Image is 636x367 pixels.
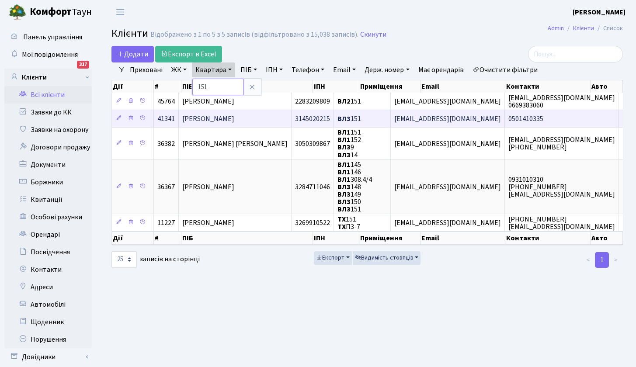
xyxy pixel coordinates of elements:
[150,31,358,39] div: Відображено з 1 по 5 з 5 записів (відфільтровано з 15,038 записів).
[330,62,359,77] a: Email
[508,114,543,124] span: 0501410335
[337,114,351,124] b: ВЛ3
[337,97,351,106] b: ВЛ2
[295,218,330,228] span: 3269910522
[359,232,420,245] th: Приміщення
[9,3,26,21] img: logo.png
[154,232,181,245] th: #
[314,251,352,265] button: Експорт
[394,114,501,124] span: [EMAIL_ADDRESS][DOMAIN_NAME]
[182,182,234,192] span: [PERSON_NAME]
[528,46,623,62] input: Пошук...
[4,208,92,226] a: Особові рахунки
[415,62,467,77] a: Має орендарів
[394,218,501,228] span: [EMAIL_ADDRESS][DOMAIN_NAME]
[111,251,137,268] select: записів на сторінці
[111,251,200,268] label: записів на сторінці
[155,46,222,62] a: Експорт в Excel
[262,62,286,77] a: ІПН
[622,218,625,228] span: -
[421,80,506,93] th: Email
[591,232,623,245] th: Авто
[4,243,92,261] a: Посвідчення
[4,121,92,138] a: Заявки на охорону
[337,222,346,232] b: ТХ
[508,175,615,199] span: 0931010310 [PHONE_NUMBER] [EMAIL_ADDRESS][DOMAIN_NAME]
[508,93,615,110] span: [EMAIL_ADDRESS][DOMAIN_NAME] 0669383060
[353,251,421,265] button: Видимість стовпців
[4,296,92,313] a: Автомобілі
[337,160,351,170] b: ВЛ1
[595,252,609,268] a: 1
[157,218,175,228] span: 11227
[4,348,92,366] a: Довідники
[337,135,351,145] b: ВЛ1
[337,167,351,177] b: ВЛ1
[360,31,386,39] a: Скинути
[295,114,330,124] span: 3145020215
[337,150,351,160] b: ВЛ3
[594,24,623,33] li: Список
[361,62,413,77] a: Держ. номер
[4,313,92,331] a: Щоденник
[182,139,288,149] span: [PERSON_NAME] [PERSON_NAME]
[111,46,154,62] a: Додати
[157,182,175,192] span: 36367
[112,80,154,93] th: Дії
[337,175,351,184] b: ВЛ1
[337,114,361,124] span: 151
[168,62,190,77] a: ЖК
[295,139,330,149] span: 3050309867
[4,28,92,46] a: Панель управління
[77,61,89,69] div: 317
[4,156,92,173] a: Документи
[469,62,541,77] a: Очистити фільтри
[622,114,625,124] span: -
[622,182,625,192] span: -
[182,97,234,106] span: [PERSON_NAME]
[181,80,313,93] th: ПІБ
[157,139,175,149] span: 36382
[154,80,181,93] th: #
[313,232,359,245] th: ІПН
[4,278,92,296] a: Адреси
[337,215,346,224] b: ТХ
[4,104,92,121] a: Заявки до КК
[591,80,623,93] th: Авто
[535,19,636,38] nav: breadcrumb
[337,97,361,106] span: 151
[337,204,351,214] b: ВЛ3
[295,182,330,192] span: 3284711046
[337,215,360,232] span: 151 П3-7
[4,46,92,63] a: Мої повідомлення317
[111,26,148,41] span: Клієнти
[4,261,92,278] a: Контакти
[359,80,420,93] th: Приміщення
[316,253,344,262] span: Експорт
[4,86,92,104] a: Всі клієнти
[181,232,313,245] th: ПІБ
[337,160,372,215] span: 145 146 308.4/4 148 149 150 151
[505,80,591,93] th: Контакти
[355,253,414,262] span: Видимість стовпців
[117,49,148,59] span: Додати
[30,5,72,19] b: Комфорт
[4,331,92,348] a: Порушення
[394,139,501,149] span: [EMAIL_ADDRESS][DOMAIN_NAME]
[394,97,501,106] span: [EMAIL_ADDRESS][DOMAIN_NAME]
[23,32,82,42] span: Панель управління
[337,143,351,152] b: ВЛ3
[182,218,234,228] span: [PERSON_NAME]
[192,62,235,77] a: Квартира
[109,5,131,19] button: Переключити навігацію
[508,215,615,232] span: [PHONE_NUMBER] [EMAIL_ADDRESS][DOMAIN_NAME]
[573,7,626,17] b: [PERSON_NAME]
[505,232,591,245] th: Контакти
[4,191,92,208] a: Квитанції
[295,97,330,106] span: 2283209809
[548,24,564,33] a: Admin
[622,139,625,149] span: -
[22,50,78,59] span: Мої повідомлення
[4,138,92,156] a: Договори продажу
[337,128,361,159] span: 151 152 9 14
